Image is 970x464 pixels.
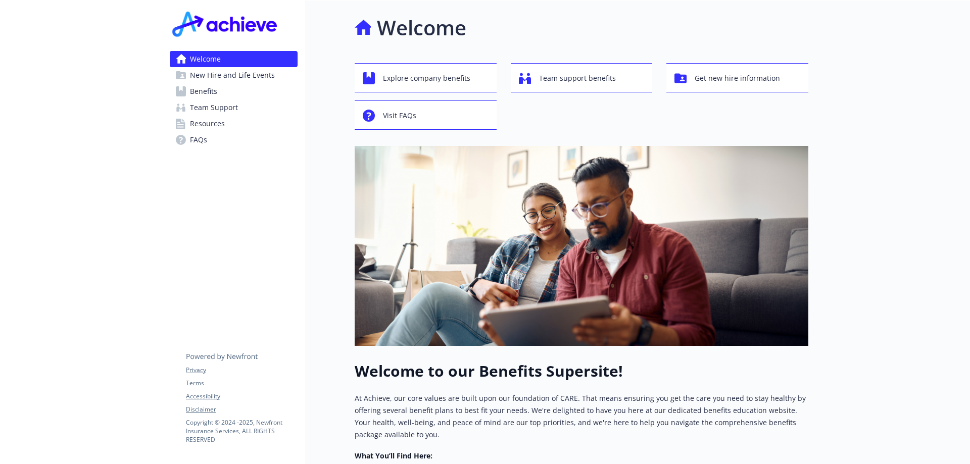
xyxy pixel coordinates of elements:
a: New Hire and Life Events [170,67,298,83]
a: Disclaimer [186,405,297,414]
button: Explore company benefits [355,63,497,92]
span: Benefits [190,83,217,99]
a: FAQs [170,132,298,148]
span: New Hire and Life Events [190,67,275,83]
a: Terms [186,379,297,388]
span: FAQs [190,132,207,148]
h1: Welcome [377,13,466,43]
span: Explore company benefits [383,69,470,88]
button: Team support benefits [511,63,653,92]
a: Team Support [170,99,298,116]
a: Accessibility [186,392,297,401]
button: Get new hire information [666,63,808,92]
a: Resources [170,116,298,132]
span: Resources [190,116,225,132]
a: Benefits [170,83,298,99]
p: At Achieve, our core values are built upon our foundation of CARE. That means ensuring you get th... [355,392,808,441]
span: Get new hire information [695,69,780,88]
button: Visit FAQs [355,100,497,130]
a: Privacy [186,366,297,375]
strong: What You’ll Find Here: [355,451,432,460]
span: Team Support [190,99,238,116]
span: Welcome [190,51,221,67]
h1: Welcome to our Benefits Supersite! [355,362,808,380]
p: Copyright © 2024 - 2025 , Newfront Insurance Services, ALL RIGHTS RESERVED [186,418,297,444]
img: overview page banner [355,146,808,346]
span: Team support benefits [539,69,616,88]
span: Visit FAQs [383,106,416,125]
a: Welcome [170,51,298,67]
